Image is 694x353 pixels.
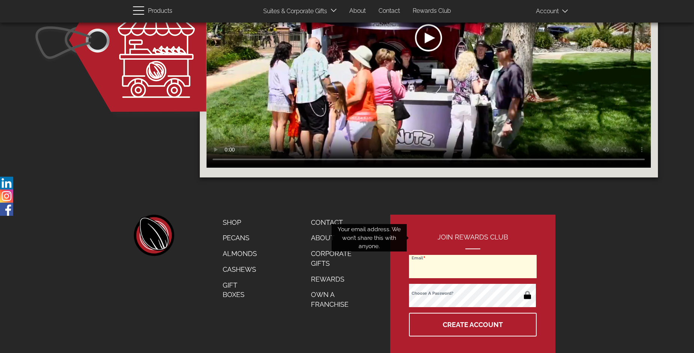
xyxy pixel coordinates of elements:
[305,215,366,230] a: Contact
[217,277,263,303] a: Gift Boxes
[217,230,263,246] a: Pecans
[305,287,366,312] a: Own a Franchise
[217,246,263,262] a: Almonds
[258,4,329,19] a: Suites & Corporate Gifts
[409,255,537,278] input: Email
[344,4,371,18] a: About
[407,4,457,18] a: Rewards Club
[305,246,366,271] a: Corporate Gifts
[332,224,407,251] div: Your email address. We won’t share this with anyone.
[133,215,174,256] a: home
[305,271,366,287] a: Rewards
[148,6,172,17] span: Products
[305,230,366,246] a: About
[409,233,537,249] h2: Join Rewards Club
[217,215,263,230] a: Shop
[217,262,263,277] a: Cashews
[373,4,406,18] a: Contact
[409,313,537,336] button: Create Account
